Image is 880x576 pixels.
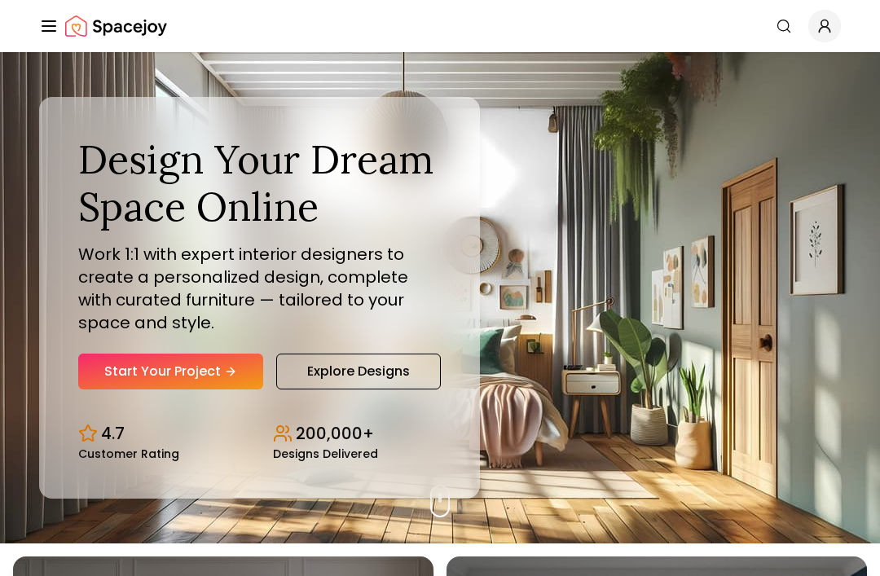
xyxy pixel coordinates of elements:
[65,10,167,42] a: Spacejoy
[65,10,167,42] img: Spacejoy Logo
[273,448,378,459] small: Designs Delivered
[296,422,374,445] p: 200,000+
[78,243,441,334] p: Work 1:1 with expert interior designers to create a personalized design, complete with curated fu...
[101,422,125,445] p: 4.7
[78,448,179,459] small: Customer Rating
[78,354,263,389] a: Start Your Project
[78,409,441,459] div: Design stats
[276,354,441,389] a: Explore Designs
[78,136,441,230] h1: Design Your Dream Space Online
